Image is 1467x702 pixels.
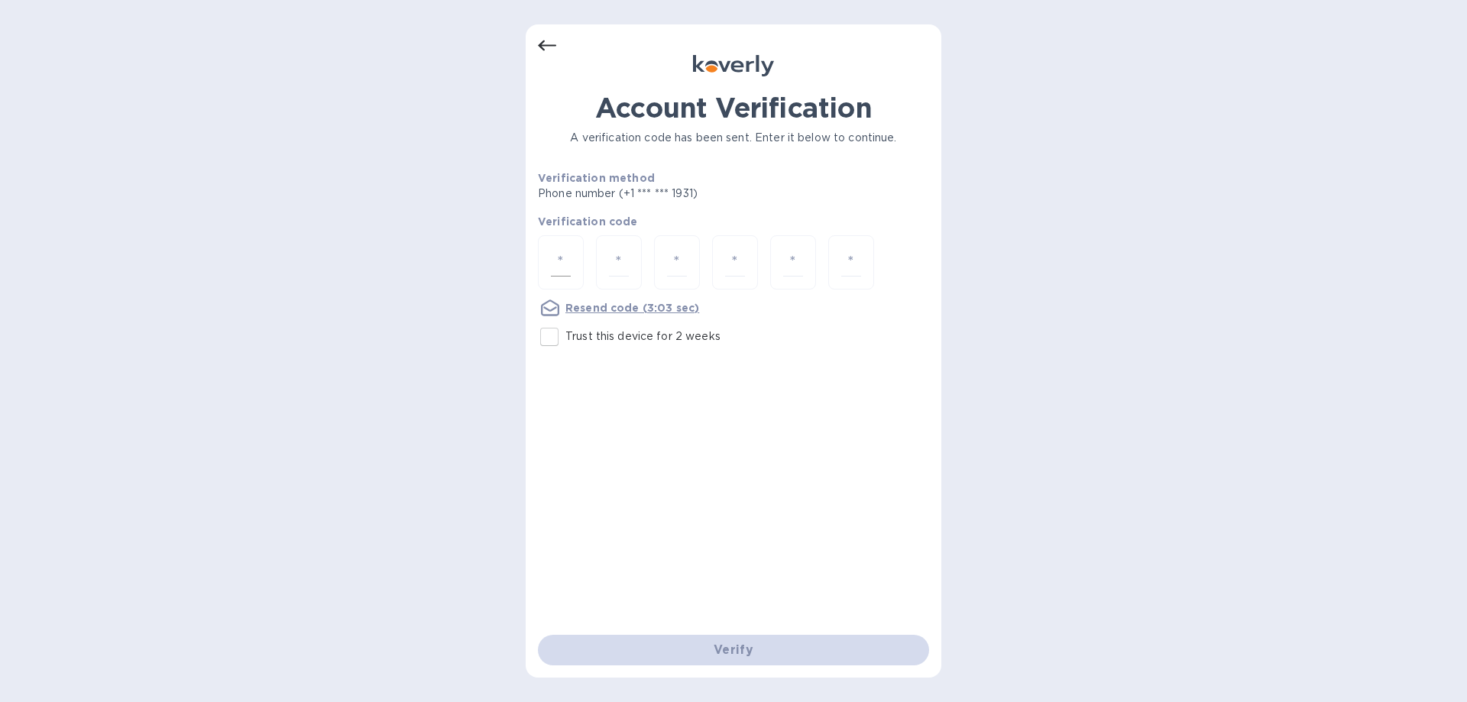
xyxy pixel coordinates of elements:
[538,92,929,124] h1: Account Verification
[538,172,655,184] b: Verification method
[565,302,699,314] u: Resend code (3:03 sec)
[565,328,721,345] p: Trust this device for 2 weeks
[538,130,929,146] p: A verification code has been sent. Enter it below to continue.
[538,186,814,202] p: Phone number (+1 *** *** 1931)
[538,214,929,229] p: Verification code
